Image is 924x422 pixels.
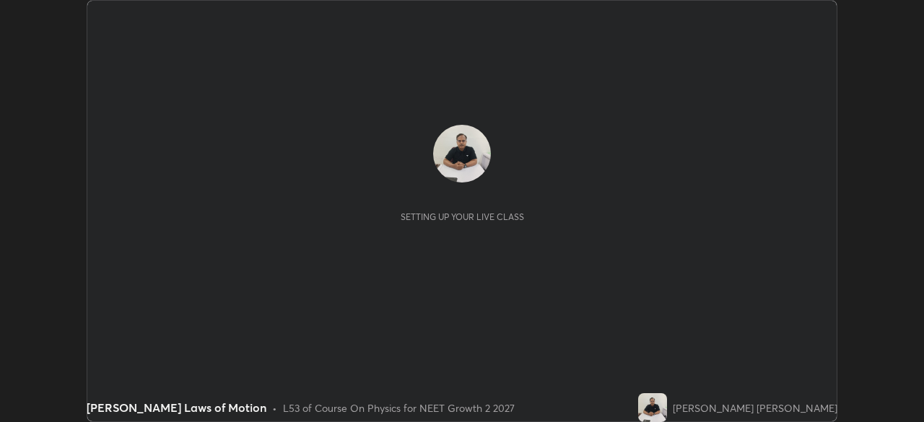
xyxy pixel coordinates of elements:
[638,393,667,422] img: 41e7887b532e4321b7028f2b9b7873d0.jpg
[87,399,266,416] div: [PERSON_NAME] Laws of Motion
[283,400,515,416] div: L53 of Course On Physics for NEET Growth 2 2027
[433,125,491,183] img: 41e7887b532e4321b7028f2b9b7873d0.jpg
[272,400,277,416] div: •
[401,211,524,222] div: Setting up your live class
[673,400,837,416] div: [PERSON_NAME] [PERSON_NAME]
